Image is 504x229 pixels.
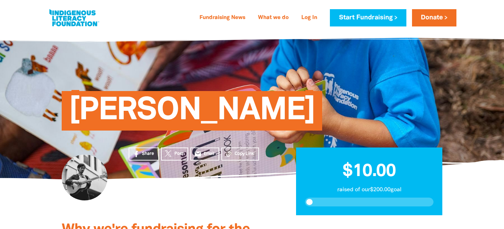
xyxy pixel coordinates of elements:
a: emailEmail [190,147,219,161]
span: [PERSON_NAME] [69,96,315,131]
a: Start Fundraising [330,9,406,26]
i: email [194,150,202,158]
a: Fundraising News [195,12,250,24]
span: Post [174,151,183,157]
span: Email [204,151,214,157]
a: Share [129,147,159,161]
button: Copy Link [221,147,259,161]
a: Donate [412,9,456,26]
span: Copy Link [235,151,254,157]
a: What we do [254,12,293,24]
a: Log In [297,12,321,24]
span: Share [142,151,154,157]
span: $10.00 [343,163,396,180]
a: Post [161,147,188,161]
p: raised of our $200.00 goal [305,186,434,194]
